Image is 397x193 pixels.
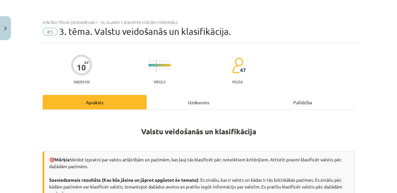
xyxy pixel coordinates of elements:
span: 3. tēma. Valstu veidošanās un klasifikācija. [59,26,231,37]
strong: Valstu veidošanās un klasifikācija [141,127,256,136]
img: icon-long-line-d9ea69661e0d244f92f715978eff75569469978d946b2353a9bb055b3ed8787d.svg [156,59,157,72]
p: Viegls [153,79,165,84]
img: icon-short-line-57e1e144782c952c97e751825c79c345078a6d821885a25fce030b3d8c18986b.svg [159,68,160,70]
span: 47 [240,67,246,73]
div: Mācību tēma: Ģeogrāfijas i - 10. klases 1.ieskaites mācību materiāls [43,20,355,25]
div: Uzdevums [147,95,251,109]
img: icon-close-lesson-0947bae3869378f0d4975bcd49f059093ad1ed9edebbc8119c70593378902aed.svg [4,26,7,31]
div: Palīdzība [251,95,355,109]
div: 10 [77,63,86,72]
div: Apraksts [43,95,147,109]
span: XP [84,61,89,64]
img: icon-short-line-57e1e144782c952c97e751825c79c345078a6d821885a25fce030b3d8c18986b.svg [159,61,160,62]
img: students-c634bb4e5e11cddfef0936a35e636f08e4e9abd3cc4e673bd6f9a4125e45ecb1.svg [232,57,243,74]
img: icon-short-line-57e1e144782c952c97e751825c79c345078a6d821885a25fce030b3d8c18986b.svg [169,68,170,70]
strong: Sasniedzamais rezultāts (Kas būs jāzina un jāprot apgūstot šo tematu) [49,177,198,183]
p: Saņemsi [71,79,92,84]
span: #5 [43,28,57,36]
strong: Mērķis: [55,157,70,162]
p: pilda [232,79,243,84]
img: icon-short-line-57e1e144782c952c97e751825c79c345078a6d821885a25fce030b3d8c18986b.svg [169,61,170,62]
